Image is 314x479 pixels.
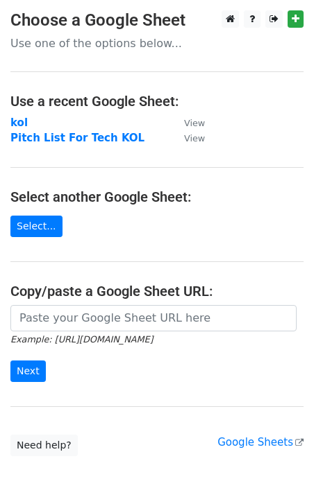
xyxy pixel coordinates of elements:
h4: Use a recent Google Sheet: [10,93,304,110]
h4: Select another Google Sheet: [10,189,304,205]
p: Use one of the options below... [10,36,304,51]
a: kol [10,116,28,129]
a: Pitch List For Tech KOL [10,132,144,144]
h3: Choose a Google Sheet [10,10,304,31]
a: Google Sheets [217,436,304,448]
input: Paste your Google Sheet URL here [10,305,297,331]
small: View [184,118,205,128]
input: Next [10,360,46,382]
h4: Copy/paste a Google Sheet URL: [10,283,304,299]
a: View [170,116,205,129]
a: Select... [10,216,63,237]
small: View [184,133,205,143]
a: View [170,132,205,144]
small: Example: [URL][DOMAIN_NAME] [10,334,153,345]
a: Need help? [10,435,78,456]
